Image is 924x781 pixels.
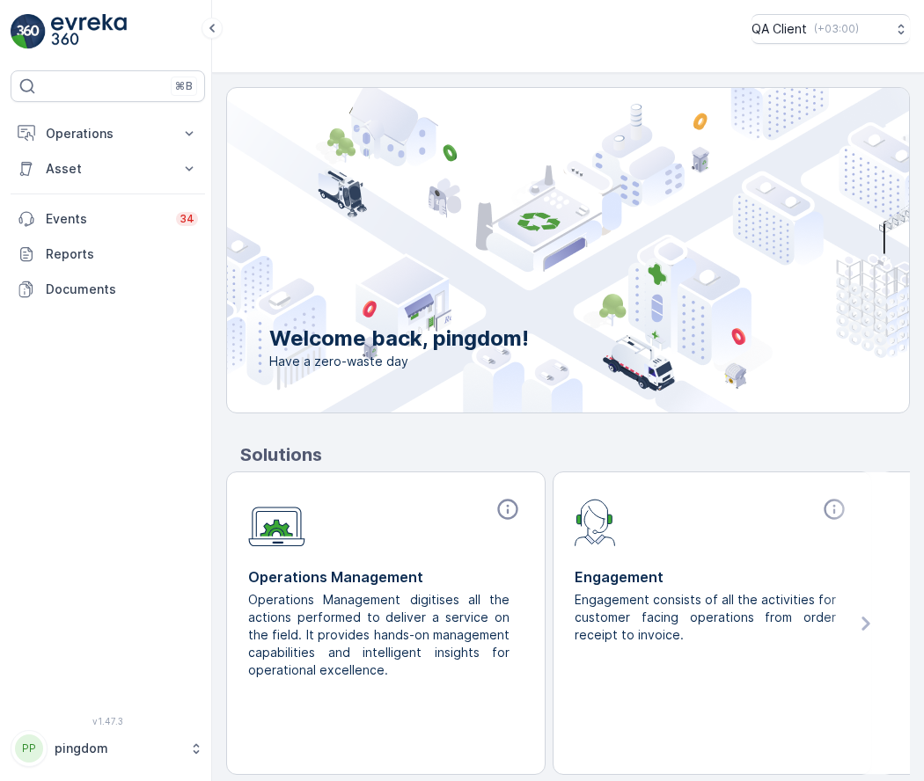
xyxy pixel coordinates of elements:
p: 34 [180,212,194,226]
button: PPpingdom [11,730,205,767]
p: Reports [46,245,198,263]
span: Have a zero-waste day [269,353,529,370]
p: Documents [46,281,198,298]
p: ⌘B [175,79,193,93]
p: Asset [46,160,170,178]
p: Operations [46,125,170,142]
button: Asset [11,151,205,186]
p: QA Client [752,20,807,38]
p: pingdom [55,740,180,757]
p: Events [46,210,165,228]
img: logo [11,14,46,49]
img: city illustration [148,88,909,412]
span: v 1.47.3 [11,716,205,726]
a: Documents [11,272,205,307]
img: logo_light-DOdMpM7g.png [51,14,127,49]
button: Operations [11,116,205,151]
img: module-icon [575,497,616,546]
p: Engagement consists of all the activities for customer facing operations from order receipt to in... [575,591,836,644]
a: Events34 [11,201,205,237]
a: Reports [11,237,205,272]
p: Operations Management [248,566,524,588]
img: module-icon [248,497,305,547]
button: QA Client(+03:00) [752,14,910,44]
p: Operations Management digitises all the actions performed to deliver a service on the field. It p... [248,591,510,679]
div: PP [15,734,43,763]
p: ( +03:00 ) [814,22,859,36]
p: Engagement [575,566,850,588]
p: Solutions [240,442,910,468]
p: Welcome back, pingdom! [269,325,529,353]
